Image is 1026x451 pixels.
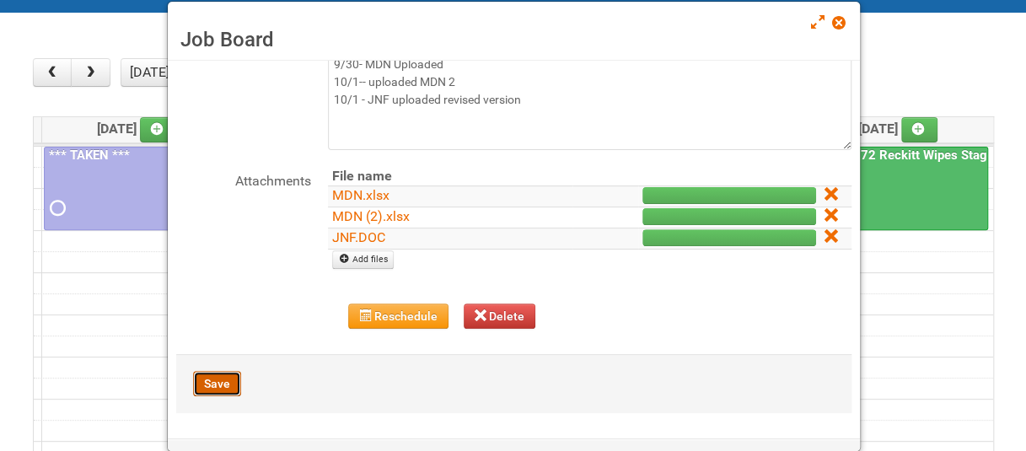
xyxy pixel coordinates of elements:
textarea: 9/30- JNF Uploaded 9/30- MDN Uploaded 10/1-- uploaded MDN 2 [328,32,851,150]
label: Attachments [176,167,311,191]
a: MDN.xlsx [332,187,389,203]
span: [DATE] [858,121,938,137]
h3: Job Board [180,27,847,52]
button: [DATE] [121,58,178,87]
span: [DATE] [97,121,177,137]
button: Save [193,371,241,396]
a: 25-048772 Reckitt Wipes Stage 4 - blinding/labeling day [804,147,988,230]
a: MDN (2).xlsx [332,208,410,224]
a: JNF.DOC [332,229,385,245]
th: File name [328,167,572,186]
a: Add an event [901,117,938,142]
button: Reschedule [348,303,449,329]
a: Add files [332,250,394,269]
a: Add an event [140,117,177,142]
span: Requested [50,202,62,214]
button: Delete [464,303,536,329]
